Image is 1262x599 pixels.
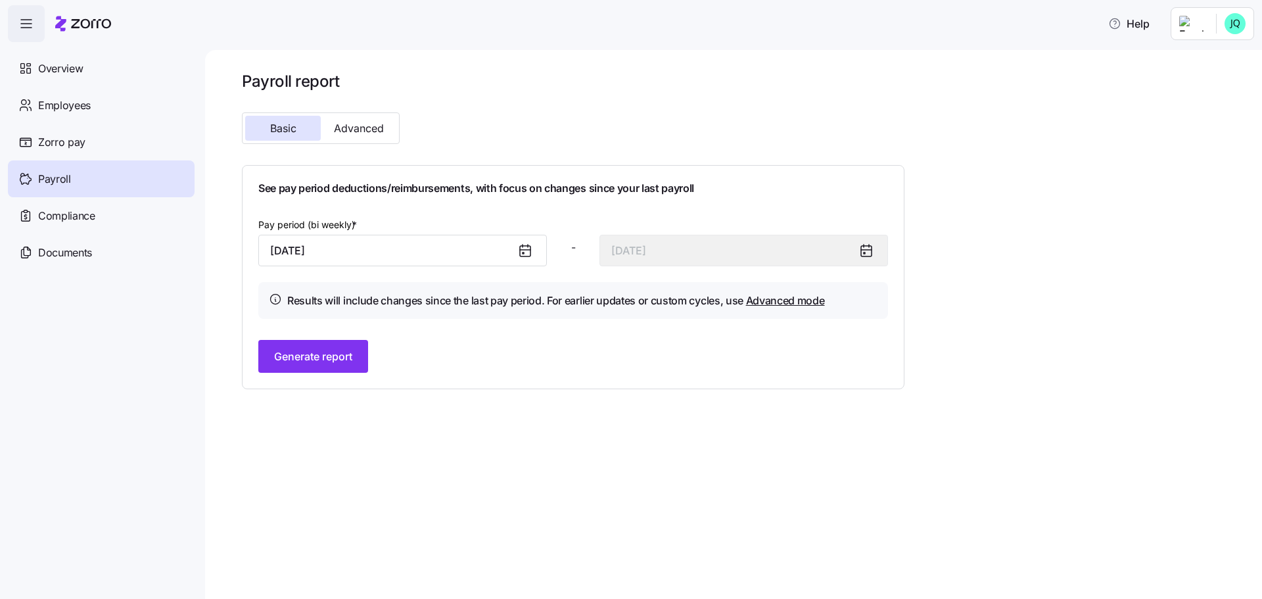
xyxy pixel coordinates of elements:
[599,235,888,266] input: End date
[258,181,888,195] h1: See pay period deductions/reimbursements, with focus on changes since your last payroll
[8,124,195,160] a: Zorro pay
[746,294,825,307] a: Advanced mode
[38,208,95,224] span: Compliance
[38,245,92,261] span: Documents
[8,234,195,271] a: Documents
[571,239,576,256] span: -
[8,87,195,124] a: Employees
[270,123,296,133] span: Basic
[287,293,825,309] h4: Results will include changes since the last pay period. For earlier updates or custom cycles, use
[8,197,195,234] a: Compliance
[1108,16,1150,32] span: Help
[38,134,85,151] span: Zorro pay
[1225,13,1246,34] img: 4b8e4801d554be10763704beea63fd77
[1098,11,1160,37] button: Help
[38,97,91,114] span: Employees
[258,218,360,232] label: Pay period (bi weekly)
[258,340,368,373] button: Generate report
[274,348,352,364] span: Generate report
[38,171,71,187] span: Payroll
[334,123,384,133] span: Advanced
[1179,16,1205,32] img: Employer logo
[8,50,195,87] a: Overview
[8,160,195,197] a: Payroll
[258,235,547,266] input: Start date
[38,60,83,77] span: Overview
[242,71,904,91] h1: Payroll report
